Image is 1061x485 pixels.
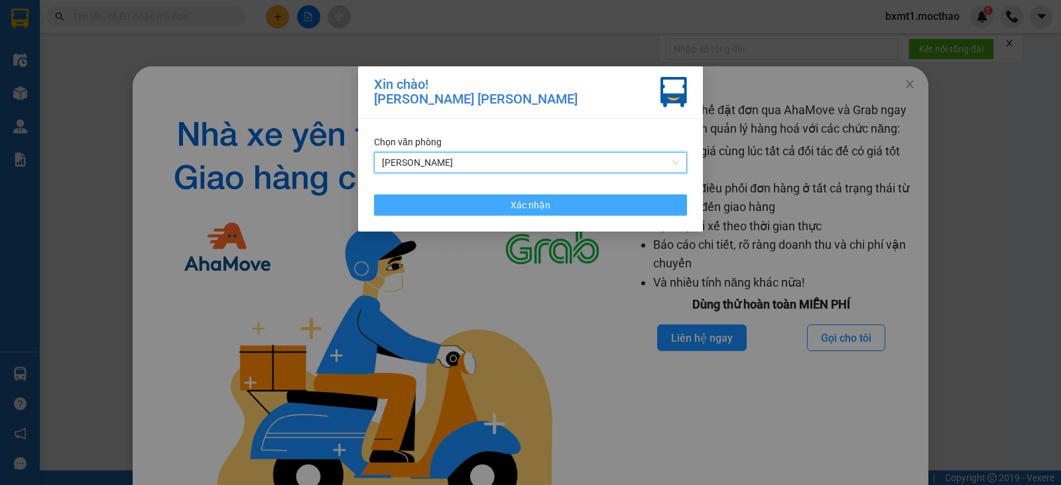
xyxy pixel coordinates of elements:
span: Xác nhận [511,198,550,212]
button: Xác nhận [374,194,687,216]
div: Chọn văn phòng [374,135,687,149]
img: vxr-icon [660,77,687,107]
span: Tuy Hòa [382,153,679,173]
div: Xin chào! [PERSON_NAME] [PERSON_NAME] [374,77,578,107]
